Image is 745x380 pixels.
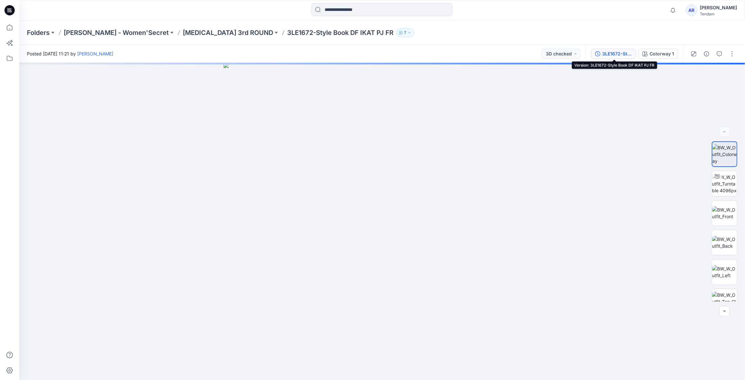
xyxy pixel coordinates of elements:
img: BW_W_Outfit_Front [712,206,737,220]
button: Details [701,49,712,59]
button: Colorway 1 [638,49,678,59]
img: BW_W_Outfit_Top_CloseUp [712,292,737,312]
a: [PERSON_NAME] [77,51,113,56]
a: [PERSON_NAME] - Women'Secret [64,28,169,37]
a: Folders [27,28,50,37]
img: eyJhbGciOiJIUzI1NiIsImtpZCI6IjAiLCJzbHQiOiJzZXMiLCJ0eXAiOiJKV1QifQ.eyJkYXRhIjp7InR5cGUiOiJzdG9yYW... [223,63,540,380]
div: Colorway 1 [650,50,674,57]
p: 3LE1672-Style Book DF IKAT PJ FR [287,28,393,37]
img: BW_W_Outfit_Back [712,236,737,249]
div: AR [686,4,697,16]
img: BW_W_Outfit_Turntable 4096px [712,174,737,194]
p: 7 [404,29,406,36]
span: Posted [DATE] 11:21 by [27,50,113,57]
img: BW_W_Outfit_Colorway [712,144,737,164]
button: 7 [396,28,414,37]
button: 3LE1672-Style Book DF IKAT PJ FR [591,49,636,59]
div: 3LE1672-Style Book DF IKAT PJ FR [602,50,632,57]
img: BW_W_Outfit_Left [712,265,737,279]
a: [MEDICAL_DATA] 3rd ROUND [183,28,273,37]
div: [PERSON_NAME] [700,4,737,12]
div: Tendam [700,12,737,16]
